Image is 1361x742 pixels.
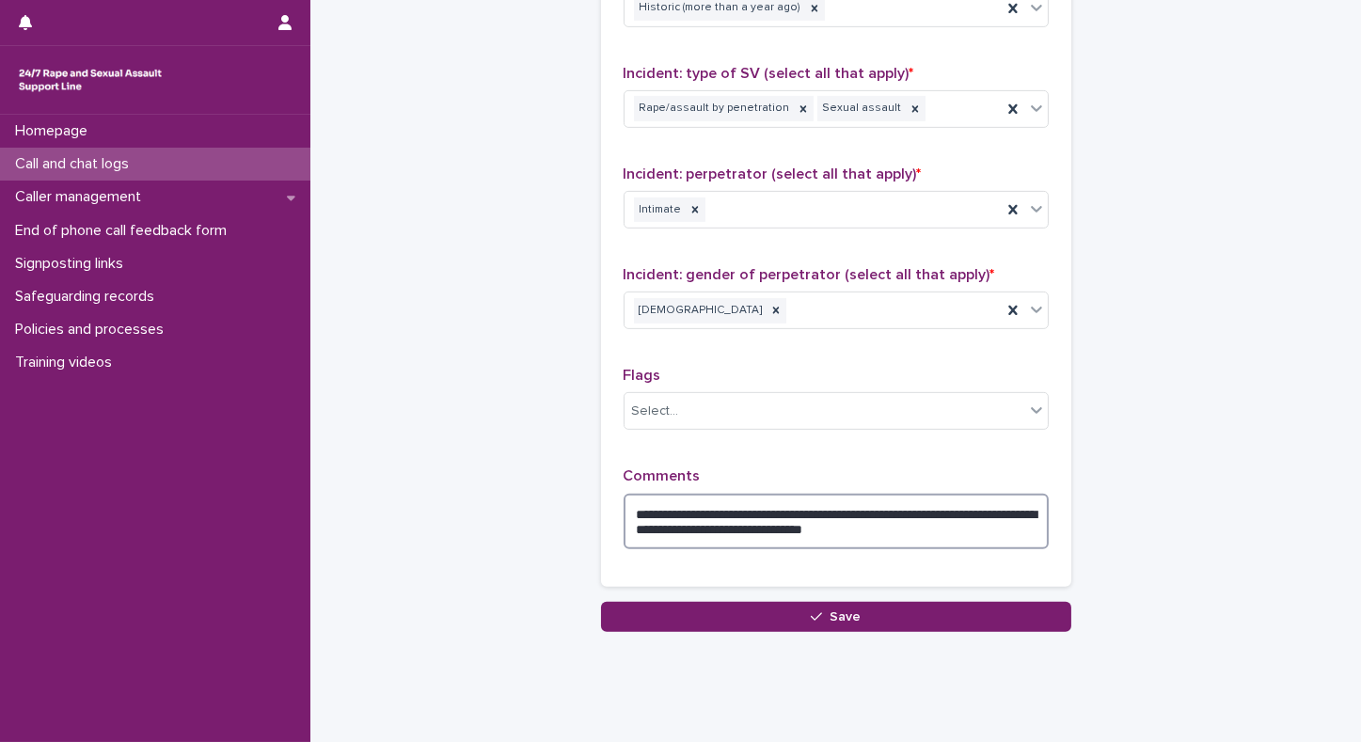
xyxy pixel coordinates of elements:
[624,368,661,383] span: Flags
[8,122,103,140] p: Homepage
[8,321,179,339] p: Policies and processes
[624,468,701,483] span: Comments
[8,354,127,371] p: Training videos
[624,267,995,282] span: Incident: gender of perpetrator (select all that apply)
[632,402,679,421] div: Select...
[8,288,169,306] p: Safeguarding records
[830,610,861,624] span: Save
[15,61,166,99] img: rhQMoQhaT3yELyF149Cw
[8,222,242,240] p: End of phone call feedback form
[634,96,793,121] div: Rape/assault by penetration
[601,602,1071,632] button: Save
[634,298,766,324] div: [DEMOGRAPHIC_DATA]
[634,197,685,223] div: Intimate
[624,66,914,81] span: Incident: type of SV (select all that apply)
[817,96,905,121] div: Sexual assault
[8,255,138,273] p: Signposting links
[8,155,144,173] p: Call and chat logs
[624,166,922,182] span: Incident: perpetrator (select all that apply)
[8,188,156,206] p: Caller management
